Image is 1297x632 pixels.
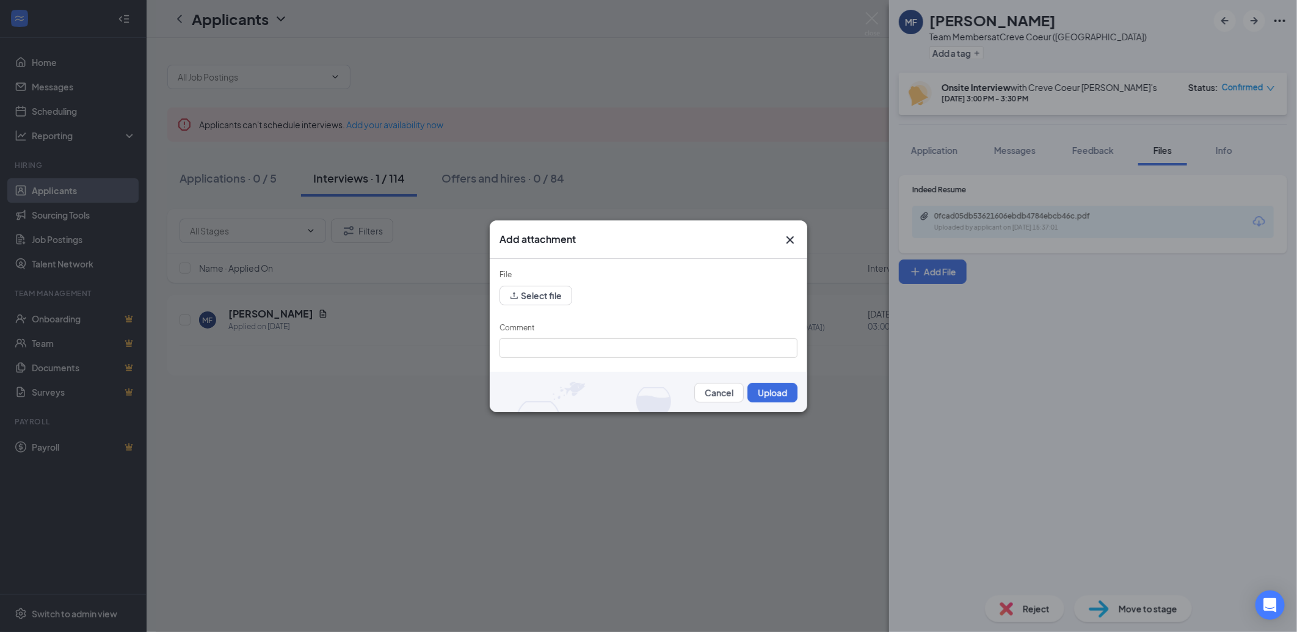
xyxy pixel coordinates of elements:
[500,233,576,246] h3: Add attachment
[500,292,572,301] span: upload Select file
[783,233,797,247] button: Close
[694,382,744,402] button: Cancel
[1255,590,1285,620] div: Open Intercom Messenger
[500,338,797,358] input: Comment
[783,233,797,247] svg: Cross
[500,270,512,279] label: File
[500,285,572,305] button: upload Select file
[500,322,535,332] label: Comment
[510,291,518,299] span: upload
[747,382,797,402] button: Upload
